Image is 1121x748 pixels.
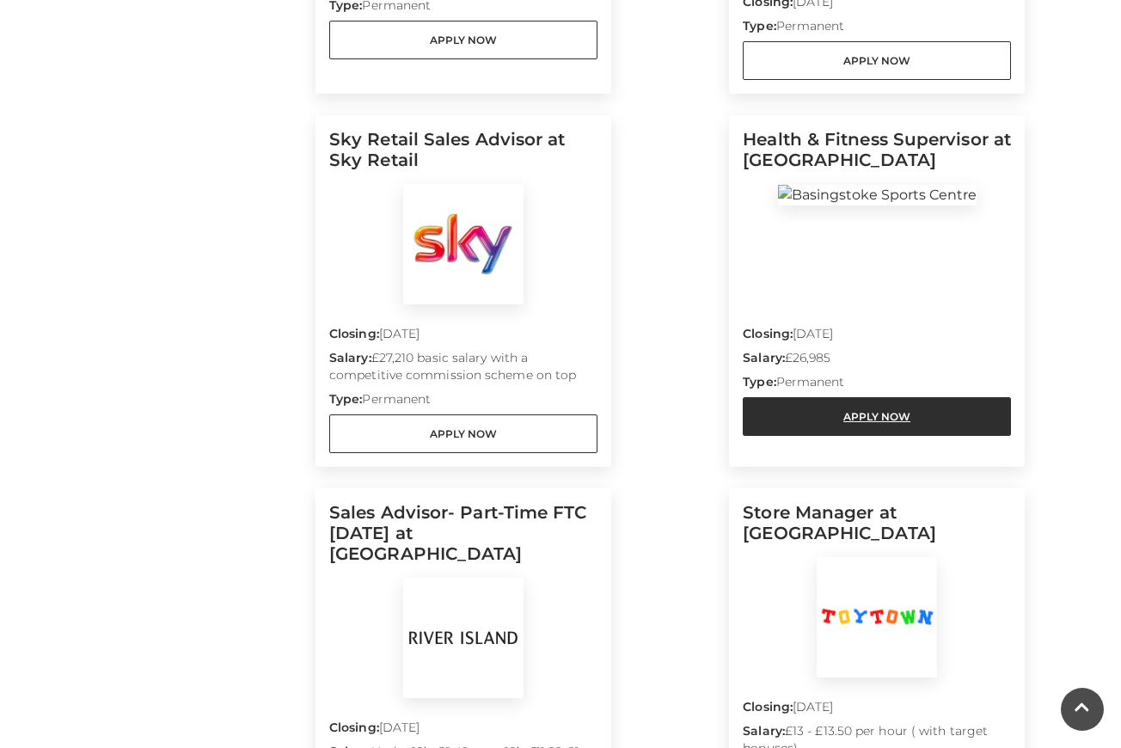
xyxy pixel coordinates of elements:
[743,41,1011,80] a: Apply Now
[329,349,597,390] p: £27,210 basic salary with a competitive commission scheme on top
[329,390,597,414] p: Permanent
[743,350,785,365] strong: Salary:
[743,374,775,389] strong: Type:
[403,184,524,304] img: Sky Retail
[743,17,1011,41] p: Permanent
[329,414,597,453] a: Apply Now
[403,578,524,698] img: River Island
[743,325,1011,349] p: [DATE]
[743,502,1011,557] h5: Store Manager at [GEOGRAPHIC_DATA]
[329,720,379,735] strong: Closing:
[329,325,597,349] p: [DATE]
[743,397,1011,436] a: Apply Now
[329,21,597,59] a: Apply Now
[778,185,977,205] img: Basingstoke Sports Centre
[329,350,371,365] strong: Salary:
[817,557,937,677] img: Toy Town
[743,698,1011,722] p: [DATE]
[329,502,597,578] h5: Sales Advisor- Part-Time FTC [DATE] at [GEOGRAPHIC_DATA]
[329,129,597,184] h5: Sky Retail Sales Advisor at Sky Retail
[743,18,775,34] strong: Type:
[329,719,597,743] p: [DATE]
[743,326,793,341] strong: Closing:
[743,723,785,739] strong: Salary:
[743,129,1011,184] h5: Health & Fitness Supervisor at [GEOGRAPHIC_DATA]
[329,391,362,407] strong: Type:
[743,699,793,714] strong: Closing:
[743,373,1011,397] p: Permanent
[743,349,1011,373] p: £26,985
[329,326,379,341] strong: Closing:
